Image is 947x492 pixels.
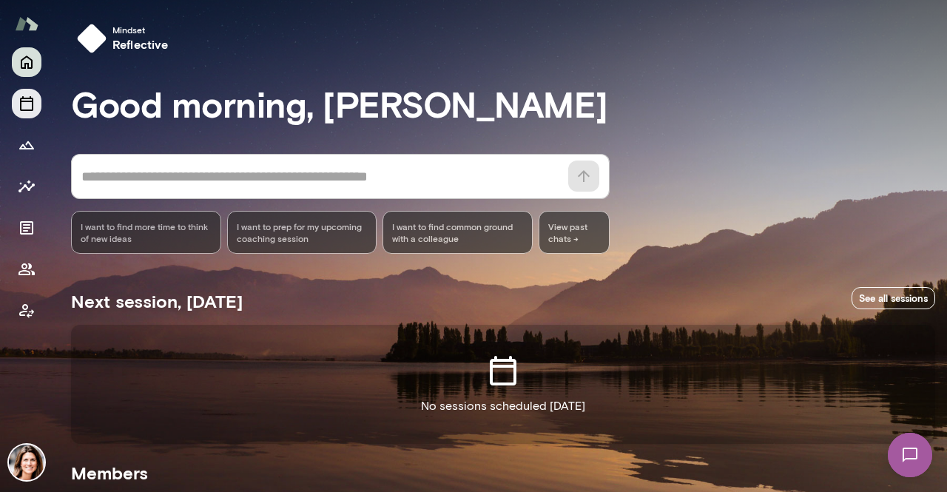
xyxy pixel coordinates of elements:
[71,18,181,59] button: Mindsetreflective
[12,296,41,326] button: Client app
[227,211,377,254] div: I want to prep for my upcoming coaching session
[382,211,533,254] div: I want to find common ground with a colleague
[12,172,41,201] button: Insights
[539,211,610,254] span: View past chats ->
[237,220,368,244] span: I want to prep for my upcoming coaching session
[71,289,243,313] h5: Next session, [DATE]
[852,287,935,310] a: See all sessions
[112,36,169,53] h6: reflective
[12,213,41,243] button: Documents
[71,83,935,124] h3: Good morning, [PERSON_NAME]
[12,47,41,77] button: Home
[421,397,585,415] p: No sessions scheduled [DATE]
[12,89,41,118] button: Sessions
[9,445,44,480] img: Gwen Throckmorton
[12,255,41,284] button: Members
[71,211,221,254] div: I want to find more time to think of new ideas
[71,461,935,485] h5: Members
[392,220,523,244] span: I want to find common ground with a colleague
[112,24,169,36] span: Mindset
[15,10,38,38] img: Mento
[12,130,41,160] button: Growth Plan
[77,24,107,53] img: mindset
[81,220,212,244] span: I want to find more time to think of new ideas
